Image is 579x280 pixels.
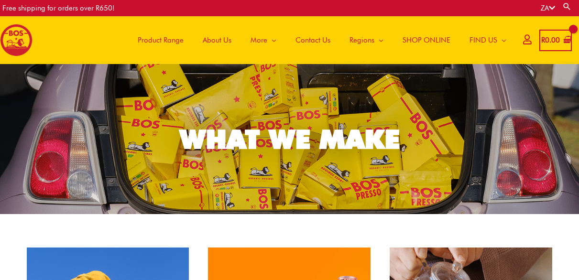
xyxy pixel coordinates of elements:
a: Search button [562,2,572,11]
a: ZA [541,4,555,12]
bdi: 0.00 [541,36,560,44]
span: More [251,26,267,54]
a: Regions [340,16,393,64]
span: R [541,36,545,44]
a: More [241,16,286,64]
a: About Us [193,16,241,64]
span: Product Range [138,26,184,54]
a: View Shopping Cart, empty [539,30,572,51]
span: Contact Us [295,26,330,54]
span: FIND US [470,26,497,54]
span: About Us [203,26,231,54]
a: Product Range [128,16,193,64]
a: Contact Us [286,16,340,64]
span: Regions [350,26,374,54]
div: WHAT WE MAKE [180,126,400,152]
nav: Site Navigation [121,16,516,64]
a: SHOP ONLINE [393,16,460,64]
span: SHOP ONLINE [403,26,450,54]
